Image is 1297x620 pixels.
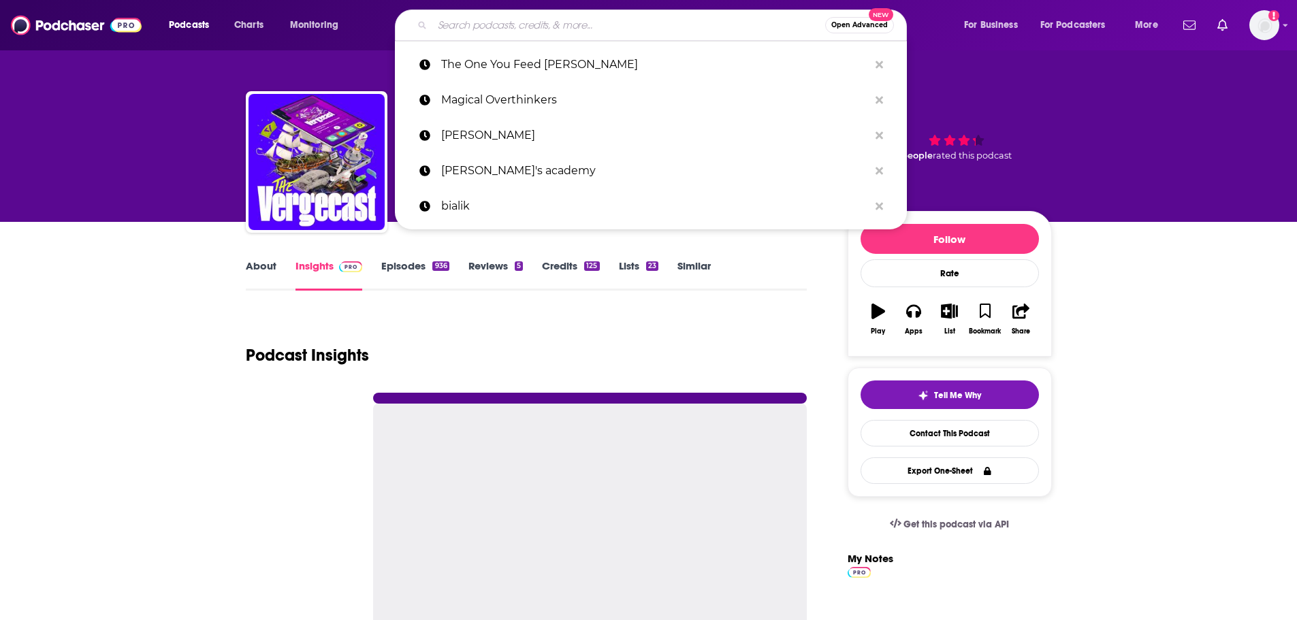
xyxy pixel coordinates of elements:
p: markus brunnheimer [441,118,869,153]
span: For Business [964,16,1018,35]
span: New [869,8,893,21]
div: Apps [905,327,923,336]
div: Bookmark [969,327,1001,336]
div: 5 [515,261,523,271]
button: open menu [281,14,356,36]
a: About [246,259,276,291]
button: open menu [1031,14,1125,36]
p: Magical Overthinkers [441,82,869,118]
a: Show notifications dropdown [1212,14,1233,37]
img: tell me why sparkle [918,390,929,401]
button: Play [861,295,896,344]
span: Tell Me Why [934,390,981,401]
a: bialik [395,189,907,224]
div: 936 [432,261,449,271]
div: 125 [584,261,599,271]
a: Pro website [848,565,871,578]
img: Podchaser Pro [848,567,871,578]
span: Podcasts [169,16,209,35]
div: Rate [861,259,1039,287]
button: Bookmark [967,295,1003,344]
a: Show notifications dropdown [1178,14,1201,37]
span: Charts [234,16,263,35]
span: Get this podcast via API [903,519,1009,530]
label: My Notes [848,552,893,576]
button: List [931,295,967,344]
div: Share [1012,327,1030,336]
a: Contact This Podcast [861,420,1039,446]
input: Search podcasts, credits, & more... [432,14,825,36]
button: open menu [955,14,1035,36]
span: 19 people [890,150,933,161]
span: rated this podcast [933,150,1012,161]
a: InsightsPodchaser Pro [295,259,363,291]
a: Episodes936 [381,259,449,291]
a: Credits125 [542,259,599,291]
button: Export One-Sheet [861,457,1039,484]
a: Reviews5 [468,259,523,291]
span: Open Advanced [831,22,888,29]
a: Similar [677,259,711,291]
p: The One You Feed Eric Zimmer [441,47,869,82]
div: 19 peoplerated this podcast [848,103,1052,188]
a: The One You Feed [PERSON_NAME] [395,47,907,82]
div: 23 [646,261,658,271]
a: Get this podcast via API [879,508,1021,541]
p: bialik [441,189,869,224]
button: Show profile menu [1249,10,1279,40]
img: Podchaser Pro [339,261,363,272]
button: open menu [159,14,227,36]
a: Charts [225,14,272,36]
button: Open AdvancedNew [825,17,894,33]
img: The Vergecast [249,94,385,230]
span: More [1135,16,1158,35]
img: User Profile [1249,10,1279,40]
a: Magical Overthinkers [395,82,907,118]
button: open menu [1125,14,1175,36]
span: For Podcasters [1040,16,1106,35]
a: [PERSON_NAME]'s academy [395,153,907,189]
button: Apps [896,295,931,344]
h1: Podcast Insights [246,345,369,365]
button: Share [1003,295,1038,344]
div: Search podcasts, credits, & more... [408,10,920,41]
button: Follow [861,224,1039,254]
a: Lists23 [619,259,658,291]
button: tell me why sparkleTell Me Why [861,380,1039,409]
span: Logged in as megcassidy [1249,10,1279,40]
p: markus's academy [441,153,869,189]
a: [PERSON_NAME] [395,118,907,153]
div: Play [871,327,885,336]
div: List [944,327,955,336]
img: Podchaser - Follow, Share and Rate Podcasts [11,12,142,38]
span: Monitoring [290,16,338,35]
svg: Add a profile image [1268,10,1279,21]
